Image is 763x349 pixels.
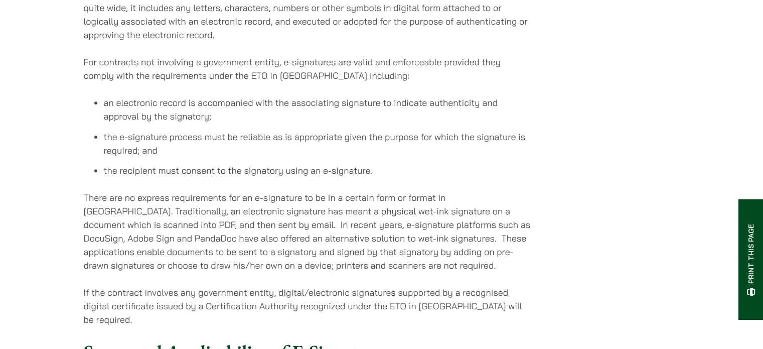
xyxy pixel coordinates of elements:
li: the e-signature process must be reliable as is appropriate given the purpose for which the signat... [104,130,531,157]
p: For contracts not involving a government entity, e-signatures are valid and enforceable provided ... [84,55,531,82]
p: There are no express requirements for an e-signature to be in a certain form or format in [GEOGRA... [84,191,531,272]
p: If the contract involves any government entity, digital/electronic signatures supported by a reco... [84,286,531,326]
li: the recipient must consent to the signatory using an e-signature. [104,164,531,177]
li: an electronic record is accompanied with the associating signature to indicate authenticity and a... [104,96,531,123]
